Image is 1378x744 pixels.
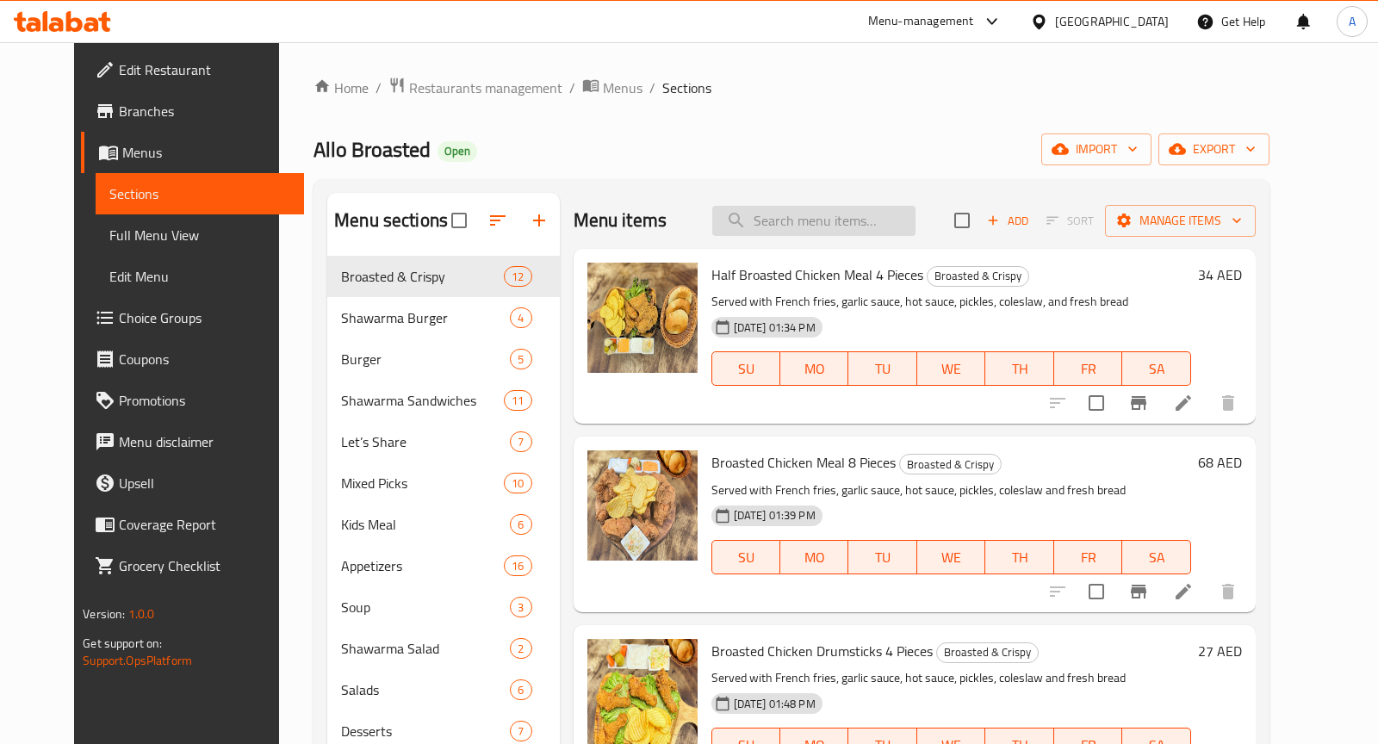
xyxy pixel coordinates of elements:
button: SU [711,351,780,386]
span: TU [855,545,909,570]
span: TH [992,356,1046,381]
span: Select to update [1078,385,1114,421]
p: Served with French fries, garlic sauce, hot sauce, pickles, coleslaw and fresh bread [711,480,1191,501]
span: Choice Groups [119,307,290,328]
span: 1.0.0 [128,603,155,625]
div: items [510,431,531,452]
span: Manage items [1119,210,1242,232]
span: MO [787,545,841,570]
span: Broasted & Crispy [928,266,1028,286]
span: Select section [944,202,980,239]
div: items [504,473,531,493]
span: 16 [505,558,531,574]
button: import [1041,133,1151,165]
img: Half Broasted Chicken Meal 4 Pieces [587,263,698,373]
div: items [510,307,531,328]
span: WE [924,545,978,570]
span: Broasted & Crispy [937,642,1038,662]
div: Salads6 [327,669,559,710]
span: 2 [511,641,531,657]
span: Soup [341,597,510,617]
button: Add section [518,200,560,241]
span: Kids Meal [341,514,510,535]
span: 3 [511,599,531,616]
div: items [510,597,531,617]
span: [DATE] 01:48 PM [727,696,822,712]
span: [DATE] 01:39 PM [727,507,822,524]
div: items [510,638,531,659]
span: Mixed Picks [341,473,504,493]
span: SU [719,545,773,570]
a: Edit Menu [96,256,304,297]
span: Sections [662,77,711,98]
h2: Menu sections [334,208,448,233]
span: SU [719,356,773,381]
div: items [504,390,531,411]
span: Upsell [119,473,290,493]
span: Menus [603,77,642,98]
span: Broasted & Crispy [341,266,504,287]
div: Shawarma Burger4 [327,297,559,338]
button: Add [980,208,1035,234]
button: export [1158,133,1269,165]
a: Upsell [81,462,304,504]
nav: breadcrumb [313,77,1269,99]
a: Coupons [81,338,304,380]
div: Broasted & Crispy12 [327,256,559,297]
button: MO [780,540,848,574]
a: Branches [81,90,304,132]
span: Full Menu View [109,225,290,245]
span: 7 [511,723,531,740]
span: Open [438,144,477,158]
span: WE [924,356,978,381]
span: Restaurants management [409,77,562,98]
div: items [510,514,531,535]
button: WE [917,540,985,574]
span: Sort sections [477,200,518,241]
a: Coverage Report [81,504,304,545]
li: / [376,77,382,98]
span: Select section first [1035,208,1105,234]
button: SA [1122,351,1190,386]
button: SU [711,540,780,574]
span: Coupons [119,349,290,369]
p: Served with French fries, garlic sauce, hot sauce, pickles, coleslaw and fresh bread [711,667,1191,689]
span: Desserts [341,721,510,741]
div: items [510,349,531,369]
span: Salads [341,679,510,700]
span: FR [1061,545,1115,570]
button: MO [780,351,848,386]
span: Sections [109,183,290,204]
button: Manage items [1105,205,1256,237]
span: Shawarma Sandwiches [341,390,504,411]
a: Promotions [81,380,304,421]
span: Add [984,211,1031,231]
h2: Menu items [574,208,667,233]
div: Shawarma Salad [341,638,510,659]
div: Open [438,141,477,162]
span: Edit Restaurant [119,59,290,80]
span: MO [787,356,841,381]
button: delete [1207,382,1249,424]
button: FR [1054,540,1122,574]
span: SA [1129,356,1183,381]
span: Grocery Checklist [119,555,290,576]
a: Sections [96,173,304,214]
div: Shawarma Salad2 [327,628,559,669]
button: TH [985,540,1053,574]
div: Mixed Picks10 [327,462,559,504]
div: Broasted & Crispy [927,266,1029,287]
div: Let’s Share [341,431,510,452]
div: Appetizers16 [327,545,559,586]
span: Shawarma Burger [341,307,510,328]
a: Grocery Checklist [81,545,304,586]
span: Broasted Chicken Drumsticks 4 Pieces [711,638,933,664]
span: TU [855,356,909,381]
div: items [504,266,531,287]
span: TH [992,545,1046,570]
